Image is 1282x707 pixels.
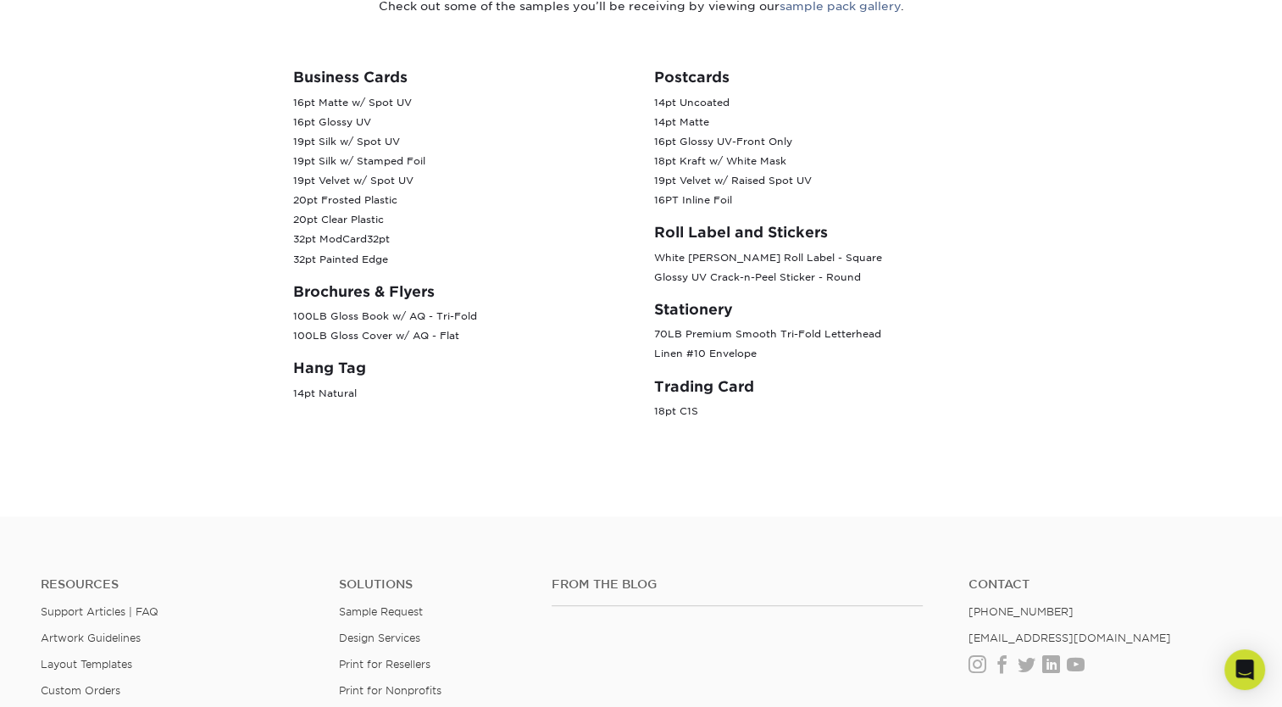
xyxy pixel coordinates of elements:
a: Sample Request [339,605,423,618]
a: Support Articles | FAQ [41,605,158,618]
div: Open Intercom Messenger [1224,649,1265,690]
p: 14pt Natural [293,384,629,404]
a: Print for Resellers [339,658,430,671]
a: Artwork Guidelines [41,632,141,644]
a: [PHONE_NUMBER] [968,605,1074,618]
h3: Stationery [654,301,990,318]
h3: Business Cards [293,69,629,86]
h3: Brochures & Flyers [293,283,629,300]
a: Design Services [339,632,420,644]
p: 70LB Premium Smooth Tri-Fold Letterhead Linen #10 Envelope [654,325,990,364]
p: 100LB Gloss Book w/ AQ - Tri-Fold 100LB Gloss Cover w/ AQ - Flat [293,307,629,346]
p: White [PERSON_NAME] Roll Label - Square Glossy UV Crack-n-Peel Sticker - Round [654,248,990,287]
a: [EMAIL_ADDRESS][DOMAIN_NAME] [968,632,1171,644]
h4: Resources [41,577,314,592]
h3: Postcards [654,69,990,86]
a: Print for Nonprofits [339,684,441,697]
h3: Trading Card [654,378,990,395]
p: 14pt Uncoated 14pt Matte 16pt Glossy UV-Front Only 18pt Kraft w/ White Mask 19pt Velvet w/ Raised... [654,93,990,211]
h3: Roll Label and Stickers [654,224,990,241]
p: 16pt Matte w/ Spot UV 16pt Glossy UV 19pt Silk w/ Spot UV 19pt Silk w/ Stamped Foil 19pt Velvet w... [293,93,629,270]
p: 18pt C1S [654,402,990,421]
h4: Solutions [339,577,526,592]
h4: From the Blog [552,577,923,592]
h3: Hang Tag [293,359,629,376]
a: Contact [968,577,1241,592]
